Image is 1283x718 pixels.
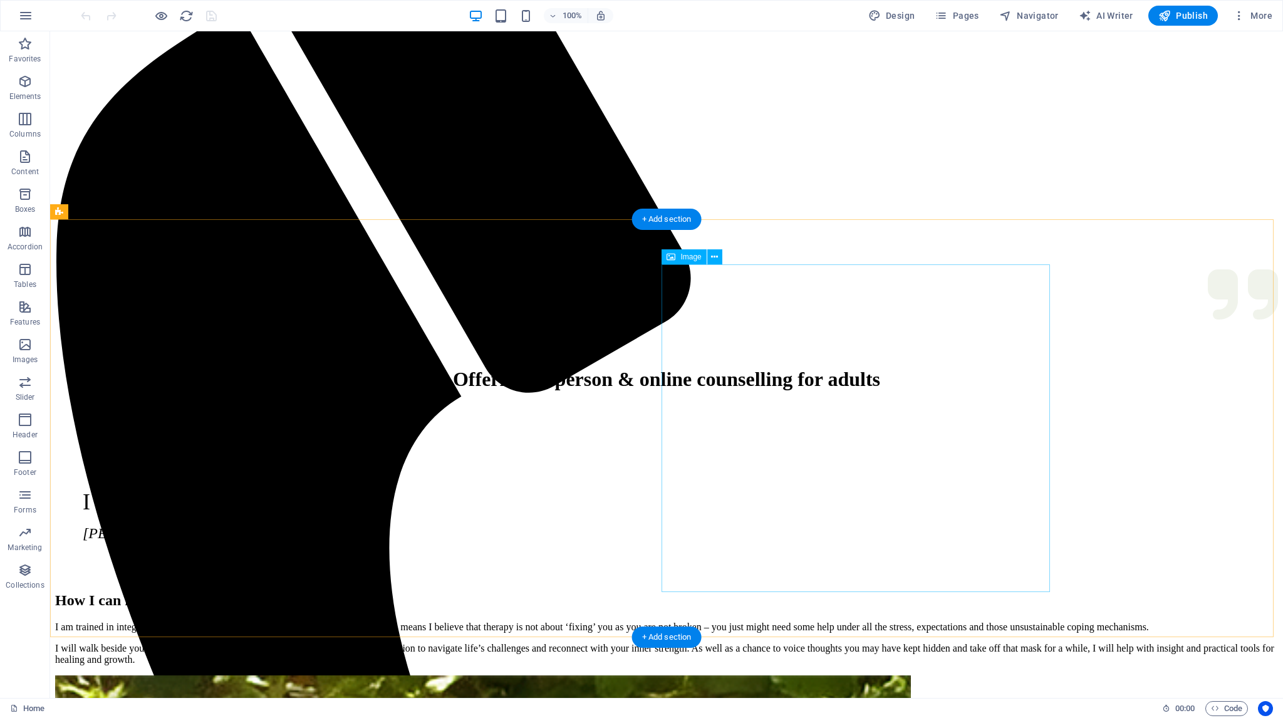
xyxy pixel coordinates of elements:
[632,209,702,230] div: + Add section
[179,9,194,23] i: Reload page
[1205,701,1248,716] button: Code
[999,9,1059,22] span: Navigator
[595,10,606,21] i: On resize automatically adjust zoom level to fit chosen device.
[935,9,979,22] span: Pages
[863,6,920,26] div: Design (Ctrl+Alt+Y)
[868,9,915,22] span: Design
[8,242,43,252] p: Accordion
[1158,9,1208,22] span: Publish
[13,355,38,365] p: Images
[680,253,701,261] span: Image
[10,317,40,327] p: Features
[544,8,588,23] button: 100%
[563,8,583,23] h6: 100%
[863,6,920,26] button: Design
[1079,9,1133,22] span: AI Writer
[14,505,36,515] p: Forms
[1211,701,1242,716] span: Code
[1258,701,1273,716] button: Usercentrics
[10,701,44,716] a: Click to cancel selection. Double-click to open Pages
[994,6,1064,26] button: Navigator
[8,543,42,553] p: Marketing
[9,91,41,101] p: Elements
[1228,6,1277,26] button: More
[1184,704,1186,713] span: :
[1074,6,1138,26] button: AI Writer
[13,430,38,440] p: Header
[14,279,36,289] p: Tables
[6,580,44,590] p: Collections
[632,627,702,648] div: + Add section
[11,167,39,177] p: Content
[1175,701,1195,716] span: 00 00
[179,8,194,23] button: reload
[1148,6,1218,26] button: Publish
[1233,9,1272,22] span: More
[16,392,35,402] p: Slider
[9,54,41,64] p: Favorites
[14,467,36,477] p: Footer
[1162,701,1195,716] h6: Session time
[930,6,984,26] button: Pages
[9,129,41,139] p: Columns
[15,204,36,214] p: Boxes
[153,8,169,23] button: Click here to leave preview mode and continue editing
